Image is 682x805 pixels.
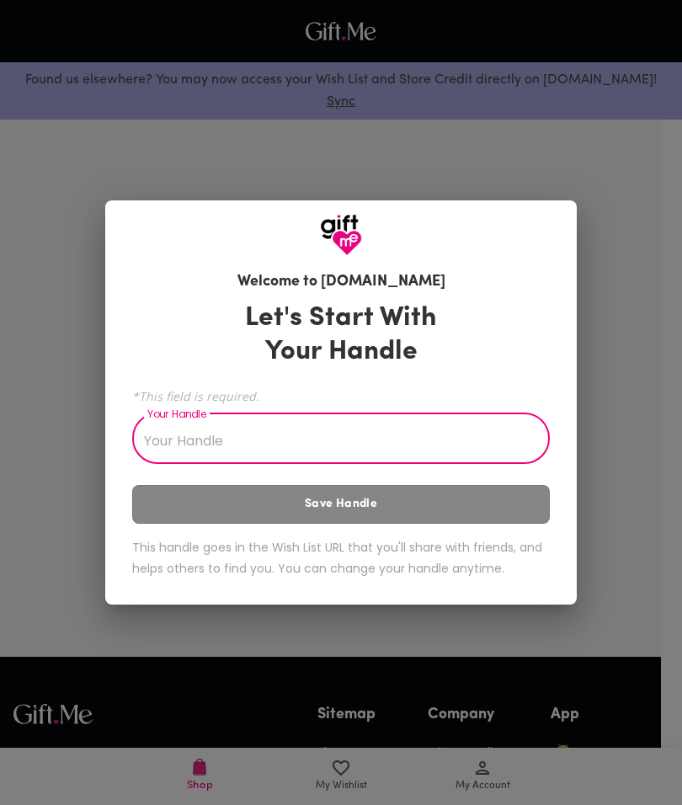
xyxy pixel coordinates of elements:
input: Your Handle [132,417,531,464]
h6: Welcome to [DOMAIN_NAME] [237,271,445,294]
span: *This field is required. [132,388,550,404]
h3: Let's Start With Your Handle [224,301,458,369]
img: GiftMe Logo [320,214,362,256]
h6: This handle goes in the Wish List URL that you'll share with friends, and helps others to find yo... [132,537,550,578]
